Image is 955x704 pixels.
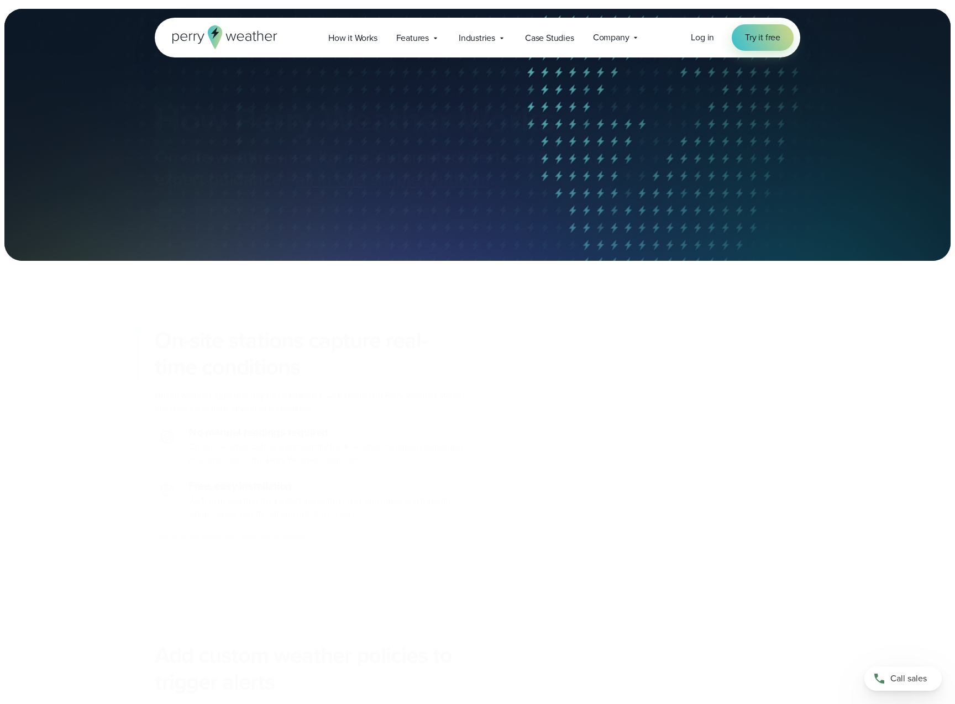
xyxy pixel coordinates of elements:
span: Industries [459,31,495,45]
span: How it Works [328,31,377,45]
span: Features [396,31,429,45]
a: Case Studies [516,27,584,49]
span: Try it free [745,31,780,44]
span: Call sales [890,672,927,685]
span: Case Studies [525,31,574,45]
a: Log in [691,31,714,44]
a: Try it free [732,24,794,51]
a: Call sales [864,666,942,691]
span: Company [593,31,629,44]
a: How it Works [319,27,387,49]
